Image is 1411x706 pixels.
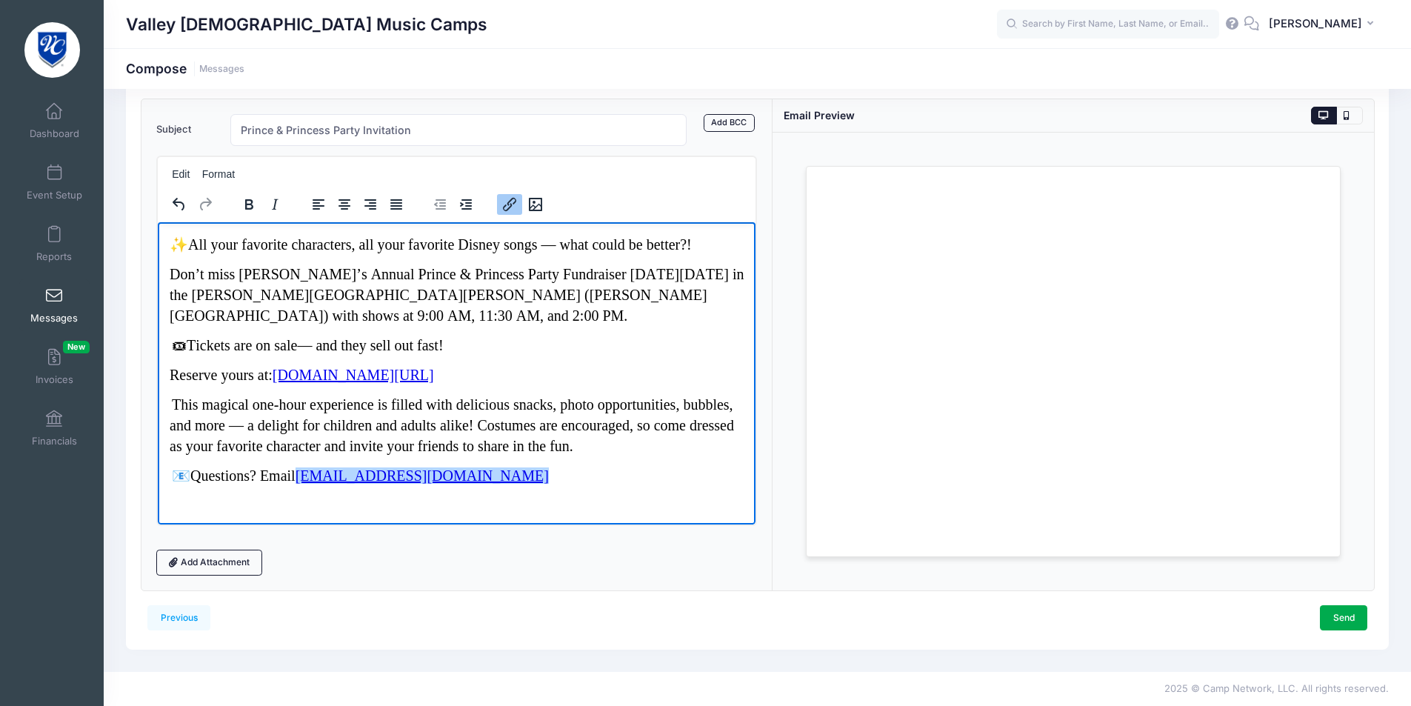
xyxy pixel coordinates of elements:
a: Send [1320,605,1367,630]
a: Previous [147,605,210,630]
span: Format [202,168,235,180]
button: Increase indent [453,194,478,215]
a: Financials [19,402,90,454]
input: Subject [230,114,687,146]
div: image [488,190,557,219]
a: Event Setup [19,156,90,208]
a: Dashboard [19,95,90,147]
label: Subject [149,114,223,146]
button: Align left [306,194,331,215]
div: alignment [297,190,418,219]
span: Edit [172,168,190,180]
button: Undo [167,194,192,215]
div: history [158,190,227,219]
div: formatting [227,190,297,219]
button: Align right [358,194,383,215]
a: InvoicesNew [19,341,90,393]
span: Event Setup [27,189,82,202]
span: Reports [36,250,72,263]
h1: Compose [126,61,244,76]
iframe: Rich Text Area [158,222,756,524]
span: 2025 © Camp Network, LLC. All rights reserved. [1164,682,1389,694]
button: [PERSON_NAME] [1259,7,1389,41]
button: Bold [236,194,261,215]
h1: Valley [DEMOGRAPHIC_DATA] Music Camps [126,7,487,41]
a: Add BCC [704,114,755,132]
a: Messages [199,64,244,75]
button: Align center [332,194,357,215]
a: Reports [19,218,90,270]
span: Messages [30,312,78,324]
span: Dashboard [30,127,79,140]
button: Italic [262,194,287,215]
button: Redo [193,194,218,215]
span: Invoices [36,373,73,386]
span: [PERSON_NAME] [1269,16,1362,32]
input: Search by First Name, Last Name, or Email... [997,10,1219,39]
div: Email Preview [784,107,855,123]
a: Messages [19,279,90,331]
button: Insert/edit image [523,194,548,215]
button: Decrease indent [427,194,453,215]
a: Add Attachment [156,550,263,575]
span: New [63,341,90,353]
img: Valley Christian Music Camps [24,22,80,78]
div: indentation [418,190,488,219]
button: Justify [384,194,409,215]
button: Insert/edit link [497,194,522,215]
span: Financials [32,435,77,447]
